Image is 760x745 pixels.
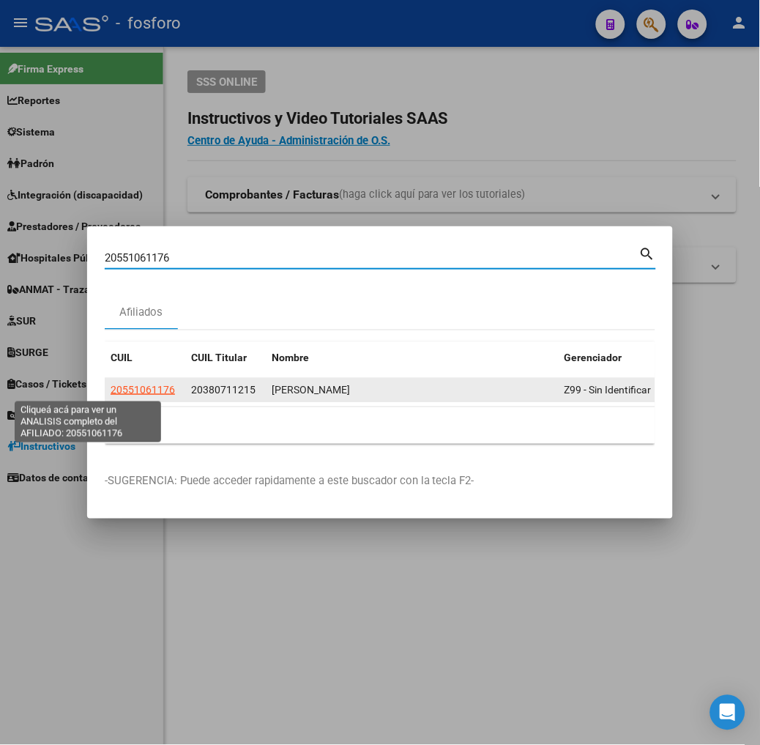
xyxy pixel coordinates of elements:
[565,384,652,396] span: Z99 - Sin Identificar
[272,352,309,363] span: Nombre
[710,695,745,730] div: Open Intercom Messenger
[111,352,133,363] span: CUIL
[105,407,655,444] div: 1 total
[559,342,669,374] datatable-header-cell: Gerenciador
[111,384,175,396] span: 20551061176
[272,382,553,399] div: [PERSON_NAME]
[191,352,247,363] span: CUIL Titular
[639,244,656,262] mat-icon: search
[120,304,163,321] div: Afiliados
[105,473,655,490] p: -SUGERENCIA: Puede acceder rapidamente a este buscador con la tecla F2-
[565,352,622,363] span: Gerenciador
[266,342,559,374] datatable-header-cell: Nombre
[105,342,185,374] datatable-header-cell: CUIL
[191,384,256,396] span: 20380711215
[185,342,266,374] datatable-header-cell: CUIL Titular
